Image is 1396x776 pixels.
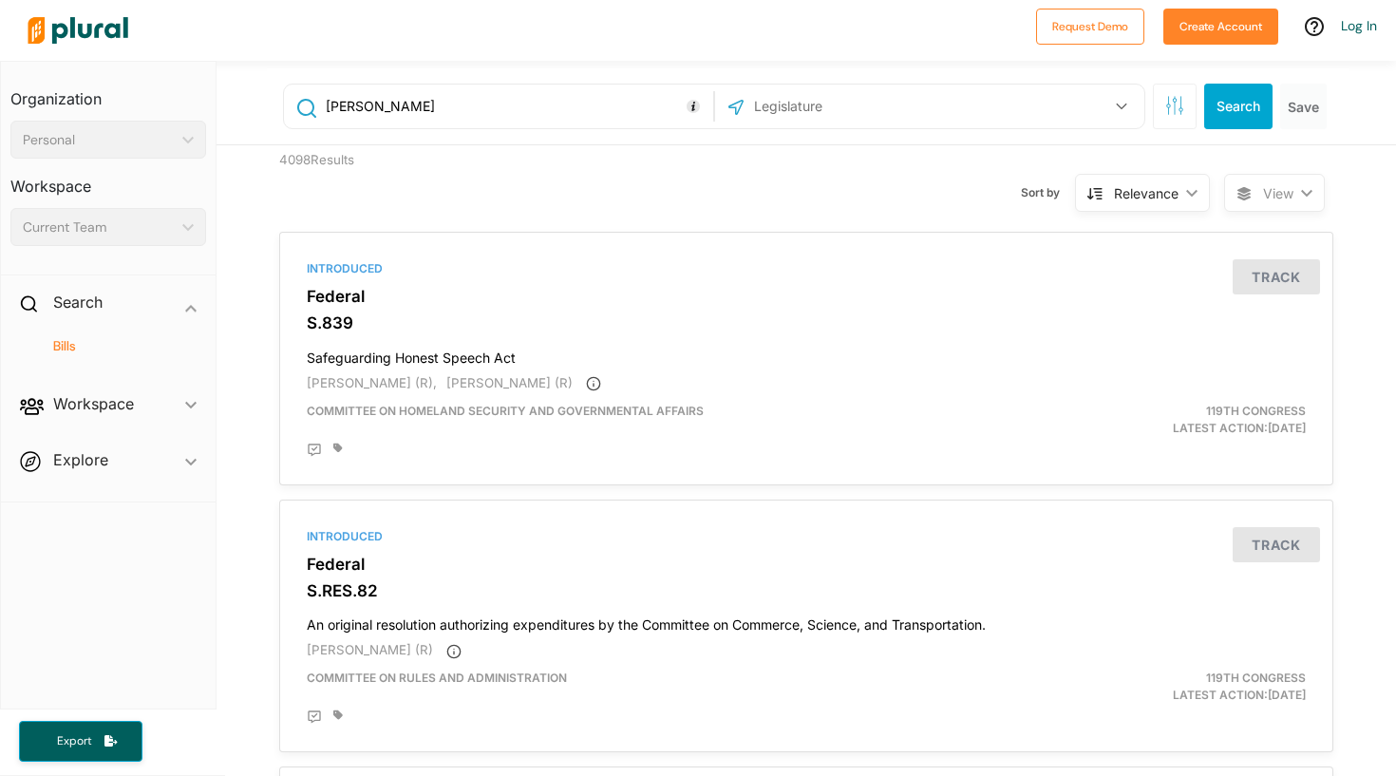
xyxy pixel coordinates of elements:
div: Add Position Statement [307,443,322,458]
div: Add tags [333,710,343,721]
div: Personal [23,130,175,150]
input: Legislature [752,88,955,124]
input: Enter keywords, bill # or legislator name [324,88,708,124]
span: Export [44,733,104,749]
a: Create Account [1163,15,1278,35]
div: Introduced [307,528,1306,545]
span: View [1263,183,1293,203]
button: Export [19,721,142,762]
span: 119th Congress [1206,671,1306,685]
button: Create Account [1163,9,1278,45]
div: Add tags [333,443,343,454]
span: Committee on Rules and Administration [307,671,567,685]
div: Latest Action: [DATE] [978,670,1321,704]
button: Search [1204,84,1273,129]
div: Add Position Statement [307,710,322,725]
span: Committee on Homeland Security and Governmental Affairs [307,404,704,418]
h3: S.839 [307,313,1306,332]
a: Log In [1341,17,1377,34]
button: Save [1280,84,1327,129]
span: [PERSON_NAME] (R) [446,375,573,390]
span: Sort by [1021,184,1075,201]
span: [PERSON_NAME] (R), [307,375,437,390]
span: [PERSON_NAME] (R) [307,642,433,657]
div: Introduced [307,260,1306,277]
span: Search Filters [1165,96,1184,112]
button: Request Demo [1036,9,1144,45]
div: Current Team [23,218,175,237]
a: Request Demo [1036,15,1144,35]
h3: Workspace [10,159,206,200]
h4: Safeguarding Honest Speech Act [307,341,1306,367]
h3: Federal [307,287,1306,306]
h3: Federal [307,555,1306,574]
div: 4098 Results [265,145,536,218]
a: Bills [29,337,197,355]
button: Track [1233,527,1320,562]
h4: An original resolution authorizing expenditures by the Committee on Commerce, Science, and Transp... [307,608,1306,634]
h3: S.RES.82 [307,581,1306,600]
button: Track [1233,259,1320,294]
h2: Search [53,292,103,312]
h3: Organization [10,71,206,113]
div: Relevance [1114,183,1179,203]
div: Latest Action: [DATE] [978,403,1321,437]
span: 119th Congress [1206,404,1306,418]
div: Tooltip anchor [685,98,702,115]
